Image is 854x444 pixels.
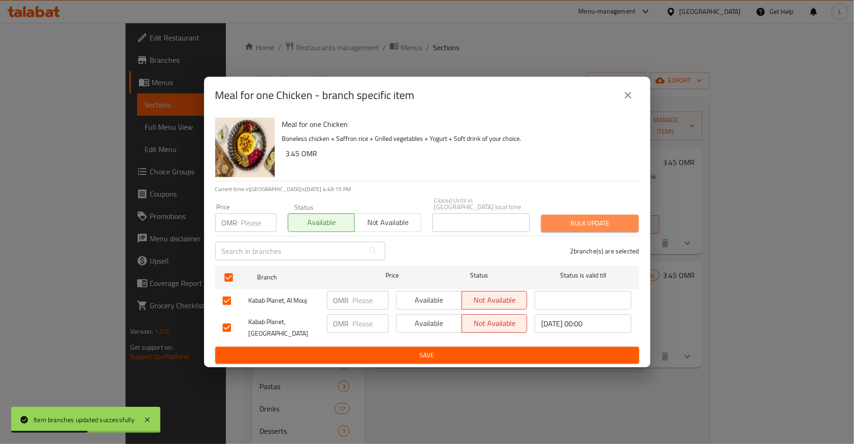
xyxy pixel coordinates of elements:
[617,84,639,106] button: close
[541,215,639,232] button: Bulk update
[570,246,639,256] p: 2 branche(s) are selected
[282,133,632,145] p: Boneless chicken + Saffron rice + Grilled vegetables + Yogurt + Soft drink of your choice.
[396,314,462,333] button: Available
[462,314,528,333] button: Not available
[354,213,421,232] button: Not available
[288,213,355,232] button: Available
[353,314,389,333] input: Please enter price
[396,291,462,310] button: Available
[215,242,364,260] input: Search in branches
[215,347,639,364] button: Save
[249,316,319,339] span: Kabab Planet,[GEOGRAPHIC_DATA]
[400,317,458,330] span: Available
[292,216,351,229] span: Available
[223,350,632,361] span: Save
[215,88,415,103] h2: Meal for one Chicken - branch specific item
[358,216,417,229] span: Not available
[353,291,389,310] input: Please enter price
[33,415,134,425] div: Item branches updated successfully
[535,270,631,281] span: Status is valid till
[241,213,277,232] input: Please enter price
[466,317,524,330] span: Not available
[215,185,639,193] p: Current time in [GEOGRAPHIC_DATA] is [DATE] 4:49:15 PM
[430,270,527,281] span: Status
[222,217,238,228] p: OMR
[333,318,349,329] p: OMR
[249,295,319,306] span: Kabab Planet, Al Mouj
[466,293,524,307] span: Not available
[282,118,632,131] h6: Meal for one Chicken
[549,218,631,229] span: Bulk update
[462,291,528,310] button: Not available
[286,147,632,160] h6: 3.45 OMR
[333,295,349,306] p: OMR
[257,272,354,283] span: Branch
[361,270,423,281] span: Price
[215,118,275,177] img: Meal for one Chicken
[400,293,458,307] span: Available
